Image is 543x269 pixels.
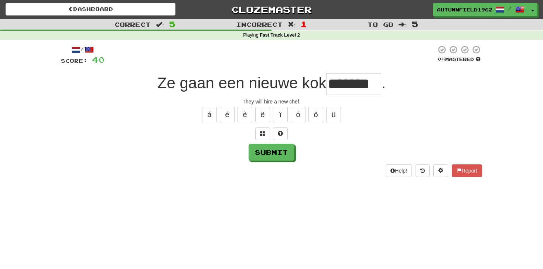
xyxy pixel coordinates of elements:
span: 5 [412,20,418,28]
button: ó [291,107,305,122]
span: 5 [169,20,175,28]
span: 40 [92,55,105,64]
button: é [220,107,235,122]
span: / [508,6,512,11]
span: Ze gaan een nieuwe kok [157,74,327,92]
div: Mastered [436,56,482,63]
button: Help! [386,164,412,177]
button: Single letter hint - you only get 1 per sentence and score half the points! alt+h [273,127,288,140]
button: á [202,107,217,122]
span: . [381,74,386,92]
a: Clozemaster [187,3,356,16]
button: ë [255,107,270,122]
a: Dashboard [6,3,175,16]
span: Incorrect [236,21,283,28]
span: Correct [115,21,151,28]
span: To go [368,21,393,28]
div: / [61,45,105,54]
span: : [156,21,164,28]
a: AutumnField1962 / [433,3,528,16]
button: è [238,107,252,122]
strong: Fast Track Level 2 [260,33,300,38]
button: ï [273,107,288,122]
button: ü [326,107,341,122]
span: : [399,21,407,28]
span: 1 [301,20,307,28]
span: Score: [61,58,88,64]
button: Report [452,164,482,177]
span: : [288,21,296,28]
div: They will hire a new chef. [61,98,482,105]
button: Submit [249,144,294,161]
button: Switch sentence to multiple choice alt+p [255,127,270,140]
button: ö [308,107,323,122]
span: AutumnField1962 [437,6,492,13]
button: Round history (alt+y) [416,164,430,177]
span: 0 % [438,56,445,62]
